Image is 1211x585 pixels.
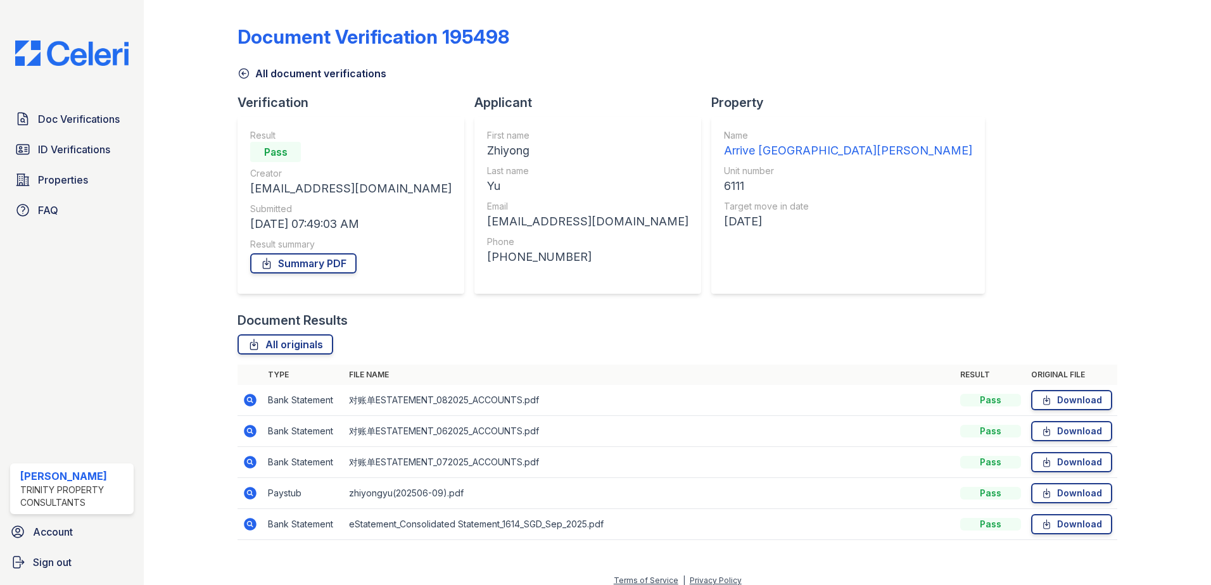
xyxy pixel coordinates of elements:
a: Download [1031,483,1112,503]
td: 对账单ESTATEMENT_082025_ACCOUNTS.pdf [344,385,955,416]
div: Pass [960,425,1021,437]
div: Name [724,129,972,142]
div: [EMAIL_ADDRESS][DOMAIN_NAME] [250,180,452,198]
a: Properties [10,167,134,192]
a: Privacy Policy [690,576,742,585]
th: Original file [1026,365,1117,385]
div: Pass [960,487,1021,500]
a: All originals [238,334,333,355]
div: Trinity Property Consultants [20,484,129,509]
a: Download [1031,390,1112,410]
td: 对账单ESTATEMENT_072025_ACCOUNTS.pdf [344,447,955,478]
div: Yu [487,177,688,195]
td: Bank Statement [263,385,344,416]
span: Account [33,524,73,539]
div: [DATE] [724,213,972,230]
div: Unit number [724,165,972,177]
div: First name [487,129,688,142]
div: Arrive [GEOGRAPHIC_DATA][PERSON_NAME] [724,142,972,160]
a: FAQ [10,198,134,223]
a: Doc Verifications [10,106,134,132]
div: Property [711,94,995,111]
div: Zhiyong [487,142,688,160]
a: Terms of Service [614,576,678,585]
th: File name [344,365,955,385]
div: Last name [487,165,688,177]
td: Bank Statement [263,509,344,540]
div: [PERSON_NAME] [20,469,129,484]
td: Bank Statement [263,447,344,478]
td: Bank Statement [263,416,344,447]
iframe: chat widget [1158,534,1198,572]
th: Type [263,365,344,385]
div: Phone [487,236,688,248]
td: Paystub [263,478,344,509]
a: Download [1031,452,1112,472]
span: ID Verifications [38,142,110,157]
div: [PHONE_NUMBER] [487,248,688,266]
a: All document verifications [238,66,386,81]
div: Pass [250,142,301,162]
div: Document Results [238,311,348,329]
img: CE_Logo_Blue-a8612792a0a2168367f1c8372b55b34899dd931a85d93a1a3d3e32e68fde9ad4.png [5,41,139,66]
div: Result [250,129,452,142]
div: Pass [960,456,1021,469]
th: Result [955,365,1026,385]
div: 6111 [724,177,972,195]
div: Document Verification 195498 [238,25,509,48]
a: Sign out [5,550,139,575]
div: [DATE] 07:49:03 AM [250,215,452,233]
div: Applicant [474,94,711,111]
span: FAQ [38,203,58,218]
a: ID Verifications [10,137,134,162]
div: Target move in date [724,200,972,213]
div: | [683,576,685,585]
a: Name Arrive [GEOGRAPHIC_DATA][PERSON_NAME] [724,129,972,160]
a: Account [5,519,139,544]
span: Properties [38,172,88,187]
a: Summary PDF [250,253,357,274]
div: [EMAIL_ADDRESS][DOMAIN_NAME] [487,213,688,230]
div: Verification [238,94,474,111]
span: Sign out [33,555,72,570]
div: Result summary [250,238,452,251]
span: Doc Verifications [38,111,120,127]
div: Email [487,200,688,213]
div: Pass [960,394,1021,406]
td: 对账单ESTATEMENT_062025_ACCOUNTS.pdf [344,416,955,447]
a: Download [1031,421,1112,441]
a: Download [1031,514,1112,534]
div: Submitted [250,203,452,215]
td: zhiyongyu(202506-09).pdf [344,478,955,509]
div: Creator [250,167,452,180]
div: Pass [960,518,1021,531]
td: eStatement_Consolidated Statement_1614_SGD_Sep_2025.pdf [344,509,955,540]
